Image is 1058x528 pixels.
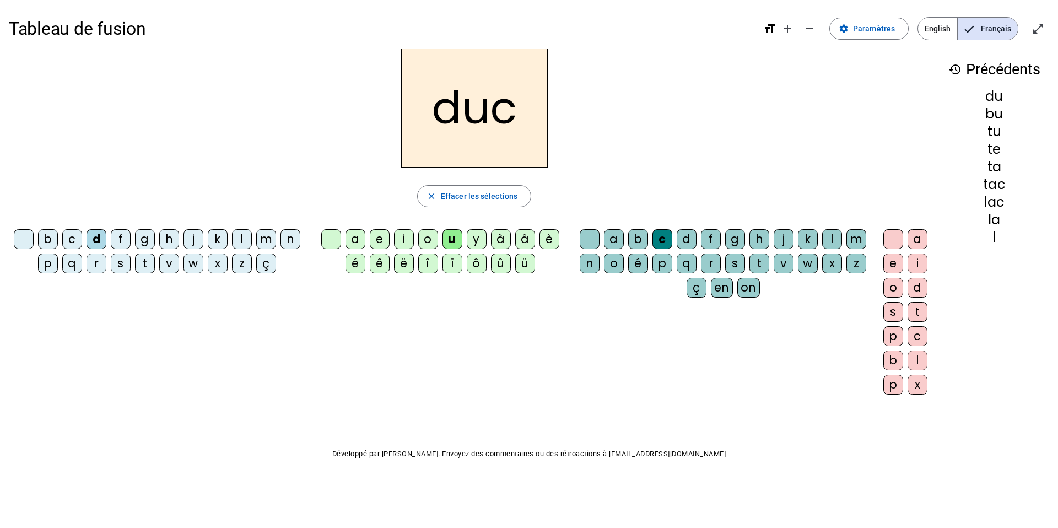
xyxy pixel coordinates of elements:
div: du [948,90,1040,103]
div: o [883,278,903,298]
div: r [87,254,106,273]
mat-icon: open_in_full [1032,22,1045,35]
div: r [701,254,721,273]
div: t [908,302,927,322]
div: é [628,254,648,273]
div: n [280,229,300,249]
h2: duc [401,49,548,168]
div: ê [370,254,390,273]
div: g [135,229,155,249]
mat-icon: close [427,191,436,201]
div: b [628,229,648,249]
div: ç [256,254,276,273]
button: Entrer en plein écran [1027,18,1049,40]
div: l [822,229,842,249]
div: l [908,351,927,370]
div: q [62,254,82,273]
div: x [208,254,228,273]
div: j [183,229,203,249]
div: k [208,229,228,249]
div: è [539,229,559,249]
div: bu [948,107,1040,121]
button: Diminuer la taille de la police [798,18,821,40]
span: Effacer les sélections [441,190,517,203]
div: l [232,229,252,249]
mat-icon: history [948,63,962,76]
div: t [135,254,155,273]
mat-icon: remove [803,22,816,35]
div: tac [948,178,1040,191]
div: a [604,229,624,249]
span: English [918,18,957,40]
div: p [652,254,672,273]
div: d [677,229,697,249]
div: p [38,254,58,273]
div: û [491,254,511,273]
p: Développé par [PERSON_NAME]. Envoyez des commentaires ou des rétroactions à [EMAIL_ADDRESS][DOMAI... [9,448,1049,461]
div: en [711,278,733,298]
mat-icon: add [781,22,794,35]
div: à [491,229,511,249]
div: g [725,229,745,249]
mat-button-toggle-group: Language selection [917,17,1018,40]
div: u [442,229,462,249]
button: Effacer les sélections [417,185,531,207]
div: x [822,254,842,273]
div: ta [948,160,1040,174]
h3: Précédents [948,57,1040,82]
div: e [370,229,390,249]
div: o [418,229,438,249]
div: e [883,254,903,273]
div: m [256,229,276,249]
h1: Tableau de fusion [9,11,754,46]
div: î [418,254,438,273]
div: b [38,229,58,249]
div: a [346,229,365,249]
div: c [908,326,927,346]
div: m [846,229,866,249]
div: v [159,254,179,273]
div: la [948,213,1040,227]
div: s [725,254,745,273]
div: w [798,254,818,273]
div: q [677,254,697,273]
div: é [346,254,365,273]
div: j [774,229,793,249]
div: i [908,254,927,273]
div: f [111,229,131,249]
mat-icon: format_size [763,22,776,35]
div: s [883,302,903,322]
div: l [948,231,1040,244]
div: d [908,278,927,298]
div: ü [515,254,535,273]
div: b [883,351,903,370]
span: Paramètres [853,22,895,35]
div: c [652,229,672,249]
div: â [515,229,535,249]
div: ï [442,254,462,273]
div: y [467,229,487,249]
button: Augmenter la taille de la police [776,18,798,40]
div: z [846,254,866,273]
div: lac [948,196,1040,209]
div: p [883,326,903,346]
mat-icon: settings [839,24,849,34]
div: p [883,375,903,395]
div: o [604,254,624,273]
div: on [737,278,760,298]
div: h [749,229,769,249]
div: h [159,229,179,249]
div: ë [394,254,414,273]
div: s [111,254,131,273]
div: z [232,254,252,273]
div: ô [467,254,487,273]
button: Paramètres [829,18,909,40]
div: v [774,254,793,273]
div: t [749,254,769,273]
div: te [948,143,1040,156]
div: c [62,229,82,249]
div: x [908,375,927,395]
div: tu [948,125,1040,138]
div: w [183,254,203,273]
div: ç [687,278,706,298]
